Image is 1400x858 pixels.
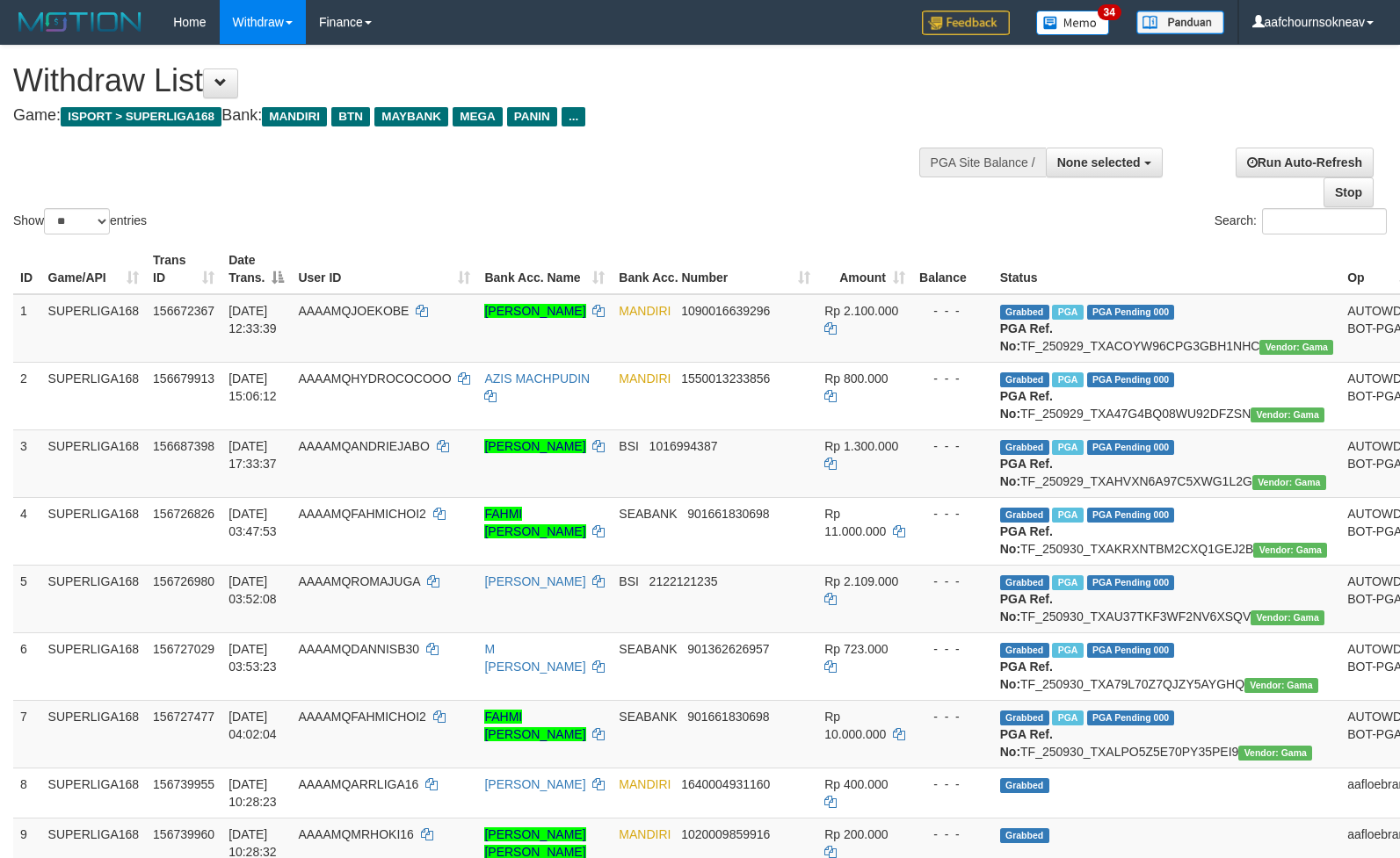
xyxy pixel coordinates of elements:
span: [DATE] 03:47:53 [228,507,277,538]
a: M [PERSON_NAME] [484,642,585,674]
span: 156679913 [153,371,214,386]
span: Vendor URL: https://trx31.1velocity.biz [1238,746,1312,761]
span: Rp 200.000 [824,827,888,841]
span: Vendor URL: https://trx31.1velocity.biz [1253,543,1327,558]
span: SEABANK [619,507,677,521]
span: Rp 800.000 [824,371,888,386]
span: Copy 1640004931160 to clipboard [681,777,770,791]
span: Marked by aafandaneth [1052,643,1083,658]
span: 156739955 [153,777,214,791]
span: Vendor URL: https://trx31.1velocity.biz [1251,610,1324,625]
span: Grabbed [1000,828,1049,843]
b: PGA Ref. No: [1000,524,1053,556]
span: Rp 2.100.000 [824,304,898,318]
td: 4 [13,497,41,565]
span: None selected [1057,155,1141,169]
span: Marked by aafandaneth [1052,710,1083,725]
td: TF_250929_TXACOYW96CPG3GBH1NHC [993,294,1340,363]
span: Rp 2.109.000 [824,574,898,588]
span: SEABANK [619,642,677,656]
div: - - - [919,505,986,523]
th: Balance [912,244,993,294]
b: PGA Ref. No: [1000,727,1053,759]
td: 7 [13,700,41,768]
div: - - - [919,708,986,725]
span: AAAAMQANDRIEJABO [298,439,429,453]
div: PGA Site Balance / [919,148,1046,177]
td: SUPERLIGA168 [41,429,147,497]
b: PGA Ref. No: [1000,321,1053,353]
a: FAHMI [PERSON_NAME] [484,507,585,538]
span: Marked by aafsoycanthlai [1052,440,1083,455]
div: - - - [919,370,986,387]
span: Grabbed [1000,372,1049,387]
td: TF_250930_TXAKRXNTBM2CXQ1GEJ2B [993,497,1340,565]
td: SUPERLIGA168 [41,700,147,768]
span: Vendor URL: https://trx31.1velocity.biz [1252,475,1326,490]
span: MANDIRI [619,827,671,841]
span: AAAAMQFAHMICHOI2 [298,507,425,521]
a: AZIS MACHPUDIN [484,371,590,386]
span: MANDIRI [619,304,671,318]
span: Rp 11.000.000 [824,507,886,538]
a: [PERSON_NAME] [484,777,585,791]
h4: Game: Bank: [13,107,916,125]
td: 2 [13,362,41,429]
span: BSI [619,574,639,588]
span: MANDIRI [619,777,671,791]
span: [DATE] 03:52:08 [228,574,277,606]
span: Copy 1016994387 to clipboard [649,439,718,453]
span: AAAAMQJOEKOBE [298,304,409,318]
div: - - - [919,775,986,793]
a: [PERSON_NAME] [484,304,585,318]
th: ID [13,244,41,294]
th: Status [993,244,1340,294]
th: Date Trans.: activate to sort column descending [221,244,291,294]
span: Copy 901661830698 to clipboard [687,710,769,724]
span: Grabbed [1000,305,1049,320]
label: Show entries [13,208,147,234]
span: Rp 10.000.000 [824,710,886,741]
th: Bank Acc. Number: activate to sort column ascending [612,244,817,294]
span: Vendor URL: https://trx31.1velocity.biz [1244,678,1318,693]
span: MAYBANK [374,107,448,126]
span: Grabbed [1000,440,1049,455]
td: 3 [13,429,41,497]
span: PANIN [507,107,557,126]
span: Vendor URL: https://trx31.1velocity.biz [1259,340,1333,355]
span: PGA Pending [1087,305,1175,320]
span: 34 [1098,4,1121,20]
td: 5 [13,565,41,632]
label: Search: [1215,208,1387,234]
img: Button%20Memo.svg [1036,11,1110,35]
span: MEGA [453,107,503,126]
span: Rp 723.000 [824,642,888,656]
span: SEABANK [619,710,677,724]
span: Grabbed [1000,778,1049,793]
span: Copy 2122121235 to clipboard [649,574,718,588]
td: SUPERLIGA168 [41,768,147,818]
th: Game/API: activate to sort column ascending [41,244,147,294]
button: None selected [1046,148,1163,177]
th: User ID: activate to sort column ascending [291,244,477,294]
div: - - - [919,826,986,843]
a: [PERSON_NAME] [484,439,585,453]
span: AAAAMQHYDROCOCOOO [298,371,451,386]
span: AAAAMQMRHOKI16 [298,827,413,841]
span: ... [562,107,585,126]
img: MOTION_logo.png [13,9,147,35]
span: 156687398 [153,439,214,453]
b: PGA Ref. No: [1000,660,1053,691]
a: [PERSON_NAME] [484,574,585,588]
span: Copy 901362626957 to clipboard [687,642,769,656]
td: SUPERLIGA168 [41,632,147,700]
img: panduan.png [1136,11,1224,34]
span: PGA Pending [1087,643,1175,658]
th: Bank Acc. Name: activate to sort column ascending [477,244,612,294]
img: Feedback.jpg [922,11,1010,35]
span: PGA Pending [1087,372,1175,387]
b: PGA Ref. No: [1000,592,1053,624]
td: 6 [13,632,41,700]
span: [DATE] 17:33:37 [228,439,277,471]
td: TF_250930_TXAU37TKF3WF2NV6XSQV [993,565,1340,632]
